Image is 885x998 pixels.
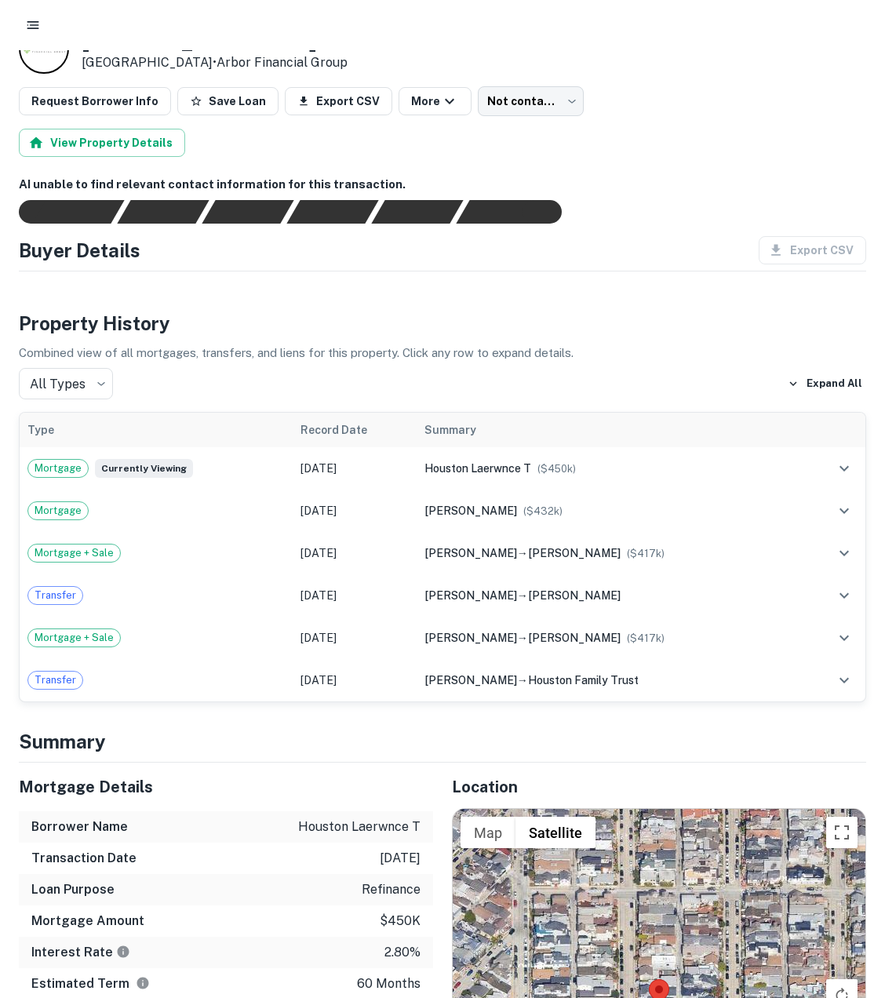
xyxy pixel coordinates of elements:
[357,974,421,993] p: 60 months
[31,849,137,868] h6: Transaction Date
[19,129,185,157] button: View Property Details
[31,880,115,899] h6: Loan Purpose
[19,368,113,399] div: All Types
[293,617,417,659] td: [DATE]
[424,674,517,687] span: [PERSON_NAME]
[537,463,576,475] span: ($ 450k )
[20,413,293,447] th: Type
[461,817,515,848] button: Show street map
[627,632,665,644] span: ($ 417k )
[136,976,150,990] svg: Term is based on a standard schedule for this type of loan.
[424,547,517,559] span: [PERSON_NAME]
[371,200,463,224] div: Principals found, still searching for contact information. This may take time...
[627,548,665,559] span: ($ 417k )
[19,344,866,362] p: Combined view of all mortgages, transfers, and liens for this property. Click any row to expand d...
[28,672,82,688] span: Transfer
[784,372,866,395] button: Expand All
[28,461,88,476] span: Mortgage
[528,674,639,687] span: houston family trust
[380,912,421,931] p: $450k
[19,236,140,264] h4: Buyer Details
[478,86,584,116] div: Not contacted
[384,943,421,962] p: 2.80%
[293,659,417,701] td: [DATE]
[28,545,120,561] span: Mortgage + Sale
[417,413,802,447] th: Summary
[528,589,621,602] span: [PERSON_NAME]
[31,974,150,993] h6: Estimated Term
[399,87,472,115] button: More
[177,87,279,115] button: Save Loan
[298,818,421,836] p: houston laerwnce t
[31,912,144,931] h6: Mortgage Amount
[515,817,595,848] button: Show satellite imagery
[117,200,209,224] div: Your request is received and processing...
[293,447,417,490] td: [DATE]
[82,53,348,72] p: [GEOGRAPHIC_DATA] •
[116,945,130,959] svg: The interest rates displayed on the website are for informational purposes only and may be report...
[424,587,794,604] div: →
[28,630,120,646] span: Mortgage + Sale
[31,818,128,836] h6: Borrower Name
[424,589,517,602] span: [PERSON_NAME]
[831,497,858,524] button: expand row
[293,413,417,447] th: Record Date
[831,667,858,694] button: expand row
[523,505,563,517] span: ($ 432k )
[528,547,621,559] span: [PERSON_NAME]
[19,727,866,756] h4: Summary
[424,462,531,475] span: houston laerwnce t
[424,632,517,644] span: [PERSON_NAME]
[286,200,378,224] div: Principals found, AI now looking for contact information...
[285,87,392,115] button: Export CSV
[217,55,348,70] a: Arbor Financial Group
[831,455,858,482] button: expand row
[19,176,866,194] h6: AI unable to find relevant contact information for this transaction.
[28,503,88,519] span: Mortgage
[293,574,417,617] td: [DATE]
[807,872,885,948] iframe: Chat Widget
[457,200,581,224] div: AI fulfillment process complete.
[424,672,794,689] div: →
[31,943,130,962] h6: Interest Rate
[293,490,417,532] td: [DATE]
[95,459,193,478] span: Currently viewing
[826,817,858,848] button: Toggle fullscreen view
[19,87,171,115] button: Request Borrower Info
[380,849,421,868] p: [DATE]
[528,632,621,644] span: [PERSON_NAME]
[831,625,858,651] button: expand row
[19,309,866,337] h4: Property History
[831,582,858,609] button: expand row
[831,540,858,566] button: expand row
[452,775,866,799] h5: Location
[424,545,794,562] div: →
[424,504,517,517] span: [PERSON_NAME]
[202,200,293,224] div: Documents found, AI parsing details...
[424,629,794,647] div: →
[28,588,82,603] span: Transfer
[19,775,433,799] h5: Mortgage Details
[293,532,417,574] td: [DATE]
[362,880,421,899] p: refinance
